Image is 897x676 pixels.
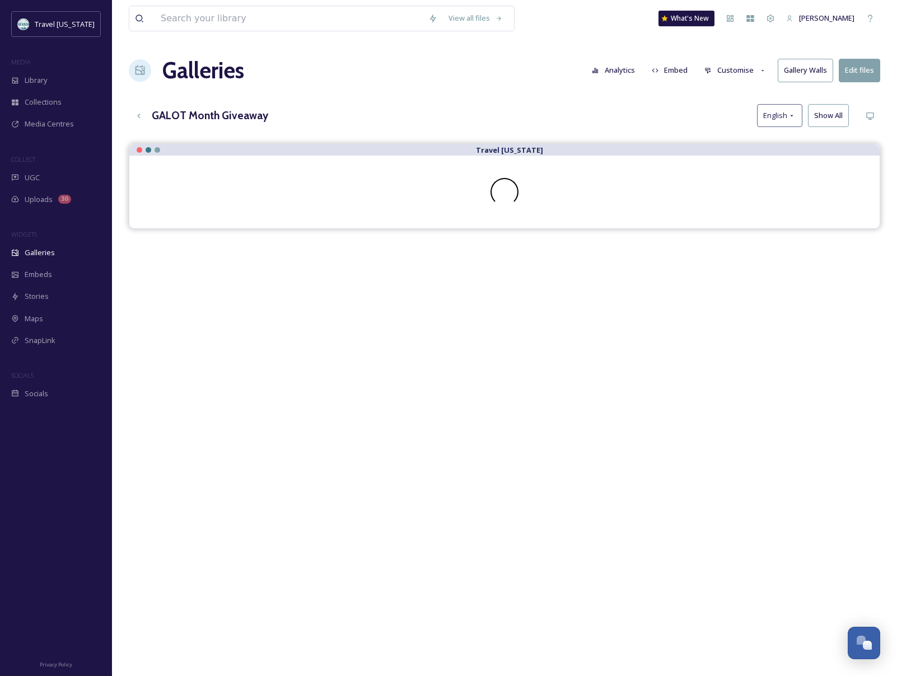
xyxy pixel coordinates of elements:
[799,13,854,23] span: [PERSON_NAME]
[11,371,34,379] span: SOCIALS
[11,155,35,163] span: COLLECT
[658,11,714,26] a: What's New
[778,59,833,82] button: Gallery Walls
[58,195,71,204] div: 30
[586,59,646,81] a: Analytics
[18,18,29,30] img: download.jpeg
[155,6,423,31] input: Search your library
[808,104,849,127] button: Show All
[25,75,47,86] span: Library
[763,110,787,121] span: English
[25,172,40,183] span: UGC
[40,657,72,670] a: Privacy Policy
[162,54,244,87] a: Galleries
[476,145,543,155] strong: Travel [US_STATE]
[25,335,55,346] span: SnapLink
[11,58,31,66] span: MEDIA
[25,291,49,302] span: Stories
[646,59,694,81] button: Embed
[25,194,53,205] span: Uploads
[40,661,72,668] span: Privacy Policy
[586,59,641,81] button: Analytics
[35,19,95,29] span: Travel [US_STATE]
[848,627,880,659] button: Open Chat
[699,59,772,81] button: Customise
[25,313,43,324] span: Maps
[443,7,508,29] a: View all files
[839,59,880,82] button: Edit files
[25,247,55,258] span: Galleries
[11,230,37,238] span: WIDGETS
[152,107,268,124] h3: GALOT Month Giveaway
[25,269,52,280] span: Embeds
[25,97,62,107] span: Collections
[25,388,48,399] span: Socials
[781,7,860,29] a: [PERSON_NAME]
[25,119,74,129] span: Media Centres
